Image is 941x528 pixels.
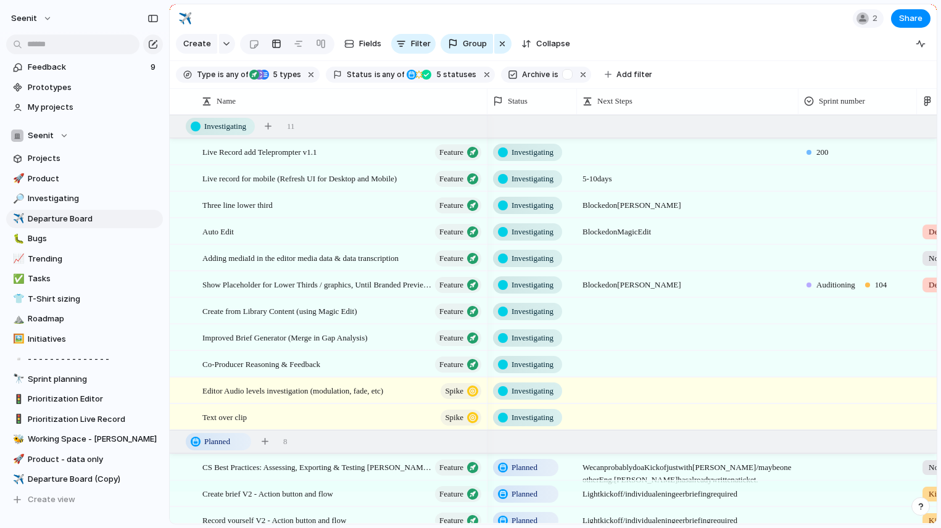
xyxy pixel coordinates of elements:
[435,357,481,373] button: Feature
[512,146,553,159] span: Investigating
[28,233,159,245] span: Bugs
[578,481,798,500] span: Light kick off / individual eningeer briefing required
[6,58,163,76] a: Feedback9
[217,95,236,107] span: Name
[28,293,159,305] span: T-Shirt sizing
[375,69,381,80] span: is
[224,69,248,80] span: any of
[6,290,163,308] a: 👕T-Shirt sizing
[439,197,463,214] span: Feature
[512,358,553,371] span: Investigating
[202,513,346,527] span: Record yourself V2 - Action button and flow
[13,412,22,426] div: 🚦
[536,38,570,50] span: Collapse
[6,310,163,328] a: ⛰️Roadmap
[435,330,481,346] button: Feature
[512,279,553,291] span: Investigating
[176,34,217,54] button: Create
[435,171,481,187] button: Feature
[6,370,163,389] a: 🔭Sprint planning
[283,435,288,448] span: 8
[439,223,463,241] span: Feature
[202,171,397,185] span: Live record for mobile (Refresh UI for Desktop and Mobile)
[202,383,383,397] span: Editor Audio levels investigation (modulation, fade, etc)
[269,69,301,80] span: types
[13,232,22,246] div: 🐛
[441,410,481,426] button: Spike
[6,250,163,268] a: 📈Trending
[597,95,632,107] span: Next Steps
[13,252,22,266] div: 📈
[202,303,357,318] span: Create from Library Content (using Magic Edit)
[183,38,211,50] span: Create
[28,192,159,205] span: Investigating
[11,273,23,285] button: ✅
[202,460,431,474] span: CS Best Practices: Assessing, Exporting & Testing [PERSON_NAME] Files
[287,120,295,133] span: 11
[197,69,215,80] span: Type
[13,392,22,406] div: 🚦
[215,68,251,81] button: isany of
[433,69,476,80] span: statuses
[819,95,865,107] span: Sprint number
[6,210,163,228] a: ✈️Departure Board
[202,357,320,371] span: Co-Producer Reasoning & Feedback
[439,250,463,267] span: Feature
[435,144,481,160] button: Feature
[11,453,23,466] button: 🚀
[6,490,163,509] button: Create view
[175,9,195,28] button: ✈️
[28,473,159,485] span: Departure Board (Copy)
[202,330,368,344] span: Improved Brief Generator (Merge in Gap Analysis)
[6,450,163,469] a: 🚀Product - data only
[516,34,575,54] button: Collapse
[269,70,280,79] span: 5
[28,152,159,165] span: Projects
[512,173,553,185] span: Investigating
[13,312,22,326] div: ⛰️
[512,488,537,500] span: Planned
[439,356,463,373] span: Feature
[11,353,23,365] button: ▫️
[578,508,798,527] span: Light kick off / individual eningeer briefing required
[435,250,481,266] button: Feature
[28,353,159,365] span: - - - - - - - - - - - - - - -
[202,277,431,291] span: Show Placeholder for Lower Thirds / graphics, Until Branded Preview Loads
[202,250,399,265] span: Adding mediaId in the editor media data & data transcription
[435,224,481,240] button: Feature
[28,493,75,506] span: Create view
[6,330,163,349] a: 🖼️Initiatives
[6,78,163,97] a: Prototypes
[391,34,436,54] button: Filter
[13,292,22,306] div: 👕
[6,270,163,288] div: ✅Tasks
[13,272,22,286] div: ✅
[552,69,558,80] span: is
[6,170,163,188] a: 🚀Product
[411,38,431,50] span: Filter
[405,68,479,81] button: 5 statuses
[550,68,561,81] button: is
[13,212,22,226] div: ✈️
[512,385,553,397] span: Investigating
[512,411,553,424] span: Investigating
[439,329,463,347] span: Feature
[435,277,481,293] button: Feature
[339,34,386,54] button: Fields
[445,409,463,426] span: Spike
[11,173,23,185] button: 🚀
[28,313,159,325] span: Roadmap
[6,470,163,489] a: ✈️Departure Board (Copy)
[11,12,37,25] span: Seenit
[816,146,829,159] span: 200
[6,189,163,208] a: 🔎Investigating
[6,126,163,145] button: Seenit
